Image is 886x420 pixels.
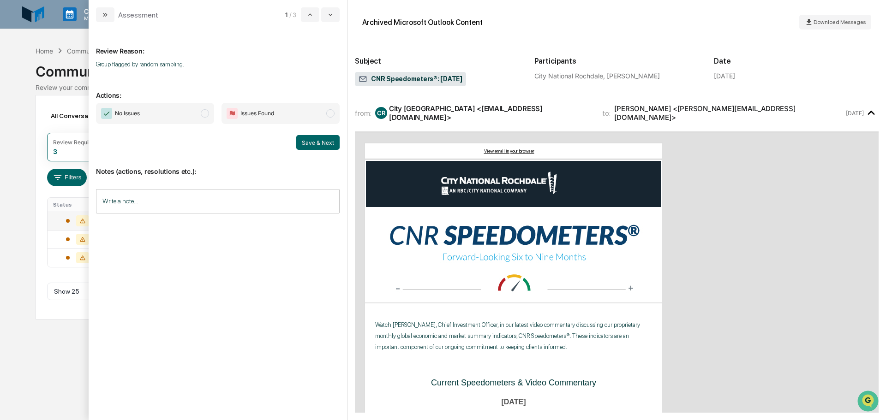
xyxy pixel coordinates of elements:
[240,109,274,118] span: Issues Found
[115,109,140,118] span: No Issues
[118,11,158,19] div: Assessment
[96,61,340,68] p: Group flagged by random sampling.
[77,7,123,15] p: Calendar
[285,11,287,18] span: 1
[9,19,168,34] p: How can we help?
[53,148,57,155] div: 3
[375,377,652,388] h3: Current Speedometers & Video Commentary
[101,108,112,119] img: Checkmark
[18,116,60,125] span: Preclearance
[355,109,371,118] span: from:
[65,156,112,163] a: Powered byPylon
[227,108,238,119] img: Flag
[31,80,117,87] div: We're available if you need us!
[18,134,58,143] span: Data Lookup
[53,139,97,146] div: Review Required
[714,72,735,80] div: [DATE]
[36,56,850,80] div: Communications Archive
[6,112,63,129] a: 🖐️Preclearance
[9,135,17,142] div: 🔎
[614,104,844,122] div: [PERSON_NAME] <[PERSON_NAME][EMAIL_ADDRESS][DOMAIN_NAME]>
[47,169,87,186] button: Filters
[289,11,299,18] span: / 3
[48,198,108,212] th: Status
[389,104,591,122] div: City [GEOGRAPHIC_DATA] <[EMAIL_ADDRESS][DOMAIN_NAME]>
[814,19,866,25] span: Download Messages
[375,398,652,414] h4: [DATE]
[799,15,871,30] button: Download Messages
[484,148,534,154] a: View email in your browser
[157,73,168,84] button: Start new chat
[534,72,699,80] div: City National Rochdale, [PERSON_NAME]
[22,3,44,25] img: logo
[92,156,112,163] span: Pylon
[6,130,62,147] a: 🔎Data Lookup
[77,15,123,22] p: Manage Tasks
[534,57,699,65] h2: Participants
[714,57,879,65] h2: Date
[9,71,26,87] img: 1746055101610-c473b297-6a78-478c-a979-82029cc54cd1
[846,110,864,117] time: Tuesday, October 7, 2025 at 10:41:23 AM
[96,80,340,99] p: Actions:
[96,156,340,175] p: Notes (actions, resolutions etc.):
[67,117,74,124] div: 🗄️
[36,47,53,55] div: Home
[96,36,340,55] p: Review Reason:
[63,112,118,129] a: 🗄️Attestations
[856,390,881,414] iframe: Open customer support
[375,319,652,353] p: Watch [PERSON_NAME], Chief Investment Officer, in our latest video commentary discussing our prop...
[296,135,340,150] button: Save & Next
[9,117,17,124] div: 🖐️
[67,47,142,55] div: Communications Archive
[36,83,850,91] div: Review your communication records across channels
[47,108,117,123] div: All Conversations
[375,107,387,119] div: CR
[602,109,611,118] span: to:
[355,57,520,65] h2: Subject
[359,75,462,84] span: CNR Speedometers®: [DATE]
[31,71,151,80] div: Start new chat
[362,18,483,27] div: Archived Microsoft Outlook Content
[76,116,114,125] span: Attestations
